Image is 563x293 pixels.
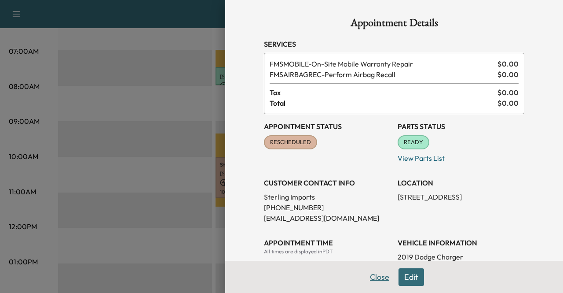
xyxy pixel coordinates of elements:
[264,178,391,188] h3: CUSTOMER CONTACT INFO
[364,268,395,286] button: Close
[270,69,494,80] span: Perform Airbag Recall
[398,138,428,147] span: READY
[264,192,391,202] p: Sterling Imports
[497,59,519,69] span: $ 0.00
[497,69,519,80] span: $ 0.00
[398,252,524,262] p: 2019 Dodge Charger
[398,237,524,248] h3: VEHICLE INFORMATION
[398,121,524,132] h3: Parts Status
[398,149,524,163] p: View Parts List
[270,87,497,98] span: Tax
[264,213,391,223] p: [EMAIL_ADDRESS][DOMAIN_NAME]
[497,98,519,108] span: $ 0.00
[265,138,316,147] span: RESCHEDULED
[398,178,524,188] h3: LOCATION
[270,59,494,69] span: On-Site Mobile Warranty Repair
[398,192,524,202] p: [STREET_ADDRESS]
[264,255,391,269] div: Date: [DATE]
[264,39,524,49] h3: Services
[264,18,524,32] h1: Appointment Details
[264,202,391,213] p: [PHONE_NUMBER]
[398,268,424,286] button: Edit
[270,98,497,108] span: Total
[264,237,391,248] h3: APPOINTMENT TIME
[264,248,391,255] div: All times are displayed in PDT
[264,121,391,132] h3: Appointment Status
[497,87,519,98] span: $ 0.00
